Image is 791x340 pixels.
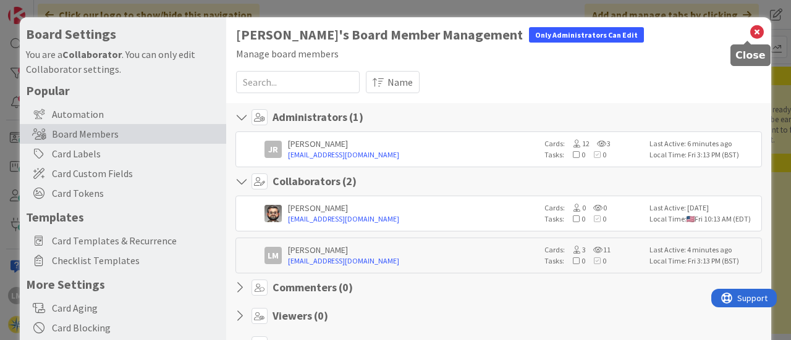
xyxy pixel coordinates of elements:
[20,144,226,164] div: Card Labels
[649,244,758,255] div: Last Active: 4 minutes ago
[20,298,226,318] div: Card Aging
[387,75,413,89] span: Name
[20,124,226,144] div: Board Members
[314,309,328,323] span: ( 0 )
[649,202,758,214] div: Last Active: [DATE]
[564,214,585,223] span: 0
[585,214,606,223] span: 0
[236,71,360,93] input: Search...
[236,46,761,61] div: Manage board members
[349,110,363,124] span: ( 1 )
[544,202,643,214] div: Cards:
[288,244,538,255] div: [PERSON_NAME]
[26,276,220,292] h5: More Settings
[52,233,220,248] span: Card Templates & Recurrence
[26,2,56,17] span: Support
[586,245,611,254] span: 11
[565,203,586,212] span: 0
[586,203,607,212] span: 0
[649,138,758,149] div: Last Active: 6 minutes ago
[52,253,220,268] span: Checklist Templates
[288,255,538,267] a: [EMAIL_ADDRESS][DOMAIN_NAME]
[264,247,282,264] div: LM
[288,214,538,225] a: [EMAIL_ADDRESS][DOMAIN_NAME]
[649,255,758,267] div: Local Time: Fri 3:13 PM (BST)
[529,27,644,43] div: Only Administrators Can Edit
[20,104,226,124] div: Automation
[565,245,586,254] span: 3
[544,255,643,267] div: Tasks:
[273,281,353,294] h4: Commenters
[273,110,363,124] h4: Administrators
[236,27,761,43] h1: [PERSON_NAME]'s Board Member Management
[544,244,643,255] div: Cards:
[564,150,585,159] span: 0
[288,149,538,160] a: [EMAIL_ADDRESS][DOMAIN_NAME]
[366,71,420,93] button: Name
[264,141,282,158] div: JR
[52,166,220,181] span: Card Custom Fields
[687,216,695,222] img: us.png
[273,309,328,323] h4: Viewers
[288,138,538,149] div: [PERSON_NAME]
[544,214,643,225] div: Tasks:
[585,256,606,265] span: 0
[342,174,357,188] span: ( 2 )
[26,27,220,42] h4: Board Settings
[339,280,353,294] span: ( 0 )
[20,318,226,338] div: Card Blocking
[264,205,282,222] img: BM
[544,149,643,160] div: Tasks:
[590,139,611,148] span: 3
[649,214,758,225] div: Local Time: Fri 10:13 AM (EDT)
[52,186,220,201] span: Card Tokens
[26,83,220,98] h5: Popular
[62,48,122,60] b: Collaborator
[544,138,643,149] div: Cards:
[26,47,220,77] div: You are a . You can only edit Collaborator settings.
[273,175,357,188] h4: Collaborators
[649,149,758,160] div: Local Time: Fri 3:13 PM (BST)
[564,256,585,265] span: 0
[288,202,538,214] div: [PERSON_NAME]
[565,139,590,148] span: 12
[585,150,606,159] span: 0
[26,209,220,225] h5: Templates
[735,49,766,61] h5: Close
